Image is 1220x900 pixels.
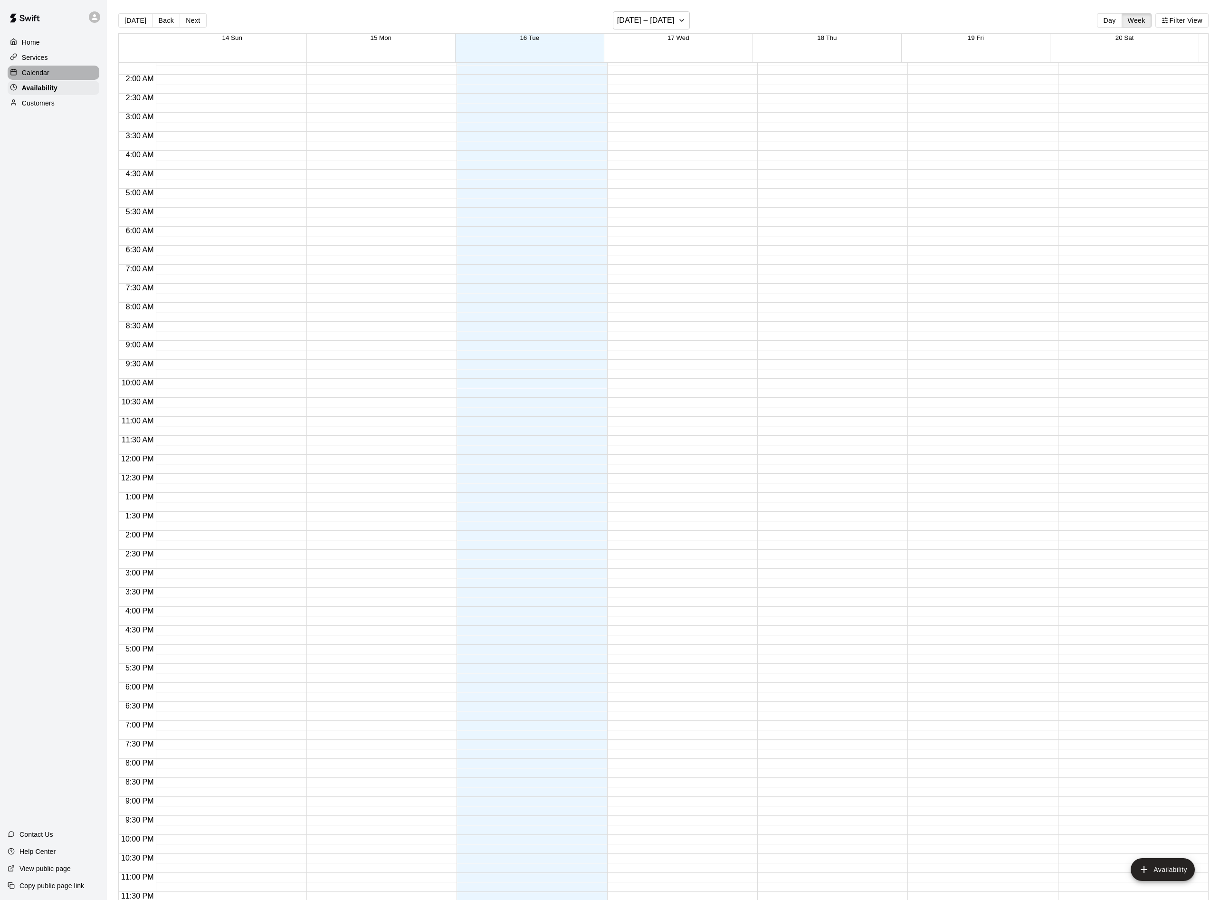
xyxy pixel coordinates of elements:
[123,702,156,710] span: 6:30 PM
[22,98,55,108] p: Customers
[617,14,675,27] h6: [DATE] – [DATE]
[124,75,156,83] span: 2:00 AM
[123,607,156,615] span: 4:00 PM
[19,881,84,890] p: Copy public page link
[123,626,156,634] span: 4:30 PM
[1122,13,1152,28] button: Week
[817,34,837,41] button: 18 Thu
[123,569,156,577] span: 3:00 PM
[119,835,156,843] span: 10:00 PM
[124,265,156,273] span: 7:00 AM
[124,132,156,140] span: 3:30 AM
[119,455,156,463] span: 12:00 PM
[8,50,99,65] a: Services
[123,778,156,786] span: 8:30 PM
[8,81,99,95] a: Availability
[123,512,156,520] span: 1:30 PM
[124,208,156,216] span: 5:30 AM
[119,474,156,482] span: 12:30 PM
[1115,34,1134,41] button: 20 Sat
[8,96,99,110] a: Customers
[222,34,242,41] button: 14 Sun
[123,531,156,539] span: 2:00 PM
[123,550,156,558] span: 2:30 PM
[520,34,539,41] button: 16 Tue
[124,227,156,235] span: 6:00 AM
[180,13,206,28] button: Next
[123,664,156,672] span: 5:30 PM
[123,721,156,729] span: 7:00 PM
[123,645,156,653] span: 5:00 PM
[124,341,156,349] span: 9:00 AM
[152,13,180,28] button: Back
[124,322,156,330] span: 8:30 AM
[124,94,156,102] span: 2:30 AM
[124,246,156,254] span: 6:30 AM
[118,13,152,28] button: [DATE]
[19,847,56,856] p: Help Center
[8,35,99,49] a: Home
[123,816,156,824] span: 9:30 PM
[124,151,156,159] span: 4:00 AM
[123,740,156,748] span: 7:30 PM
[1097,13,1122,28] button: Day
[119,379,156,387] span: 10:00 AM
[19,864,71,873] p: View public page
[613,11,690,29] button: [DATE] – [DATE]
[123,493,156,501] span: 1:00 PM
[123,759,156,767] span: 8:00 PM
[124,170,156,178] span: 4:30 AM
[123,683,156,691] span: 6:00 PM
[119,436,156,444] span: 11:30 AM
[19,830,53,839] p: Contact Us
[119,417,156,425] span: 11:00 AM
[124,113,156,121] span: 3:00 AM
[22,68,49,77] p: Calendar
[119,873,156,881] span: 11:00 PM
[1131,858,1195,881] button: add
[123,797,156,805] span: 9:00 PM
[22,83,57,93] p: Availability
[119,398,156,406] span: 10:30 AM
[124,360,156,368] span: 9:30 AM
[22,38,40,47] p: Home
[371,34,391,41] button: 15 Mon
[119,892,156,900] span: 11:30 PM
[124,189,156,197] span: 5:00 AM
[1155,13,1209,28] button: Filter View
[124,303,156,311] span: 8:00 AM
[119,854,156,862] span: 10:30 PM
[667,34,689,41] button: 17 Wed
[123,588,156,596] span: 3:30 PM
[124,284,156,292] span: 7:30 AM
[8,66,99,80] a: Calendar
[22,53,48,62] p: Services
[968,34,984,41] button: 19 Fri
